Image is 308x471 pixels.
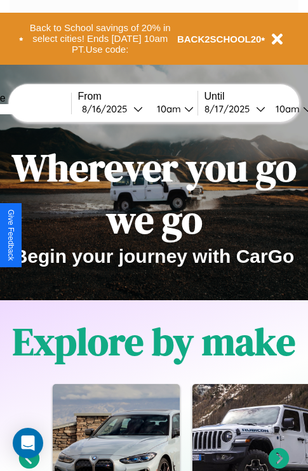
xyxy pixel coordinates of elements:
[13,428,43,458] div: Open Intercom Messenger
[151,103,184,115] div: 10am
[269,103,303,115] div: 10am
[13,315,295,368] h1: Explore by make
[147,102,198,116] button: 10am
[78,102,147,116] button: 8/16/2025
[82,103,133,115] div: 8 / 16 / 2025
[204,103,256,115] div: 8 / 17 / 2025
[78,91,198,102] label: From
[23,19,177,58] button: Back to School savings of 20% in select cities! Ends [DATE] 10am PT.Use code:
[6,209,15,261] div: Give Feedback
[177,34,262,44] b: BACK2SCHOOL20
